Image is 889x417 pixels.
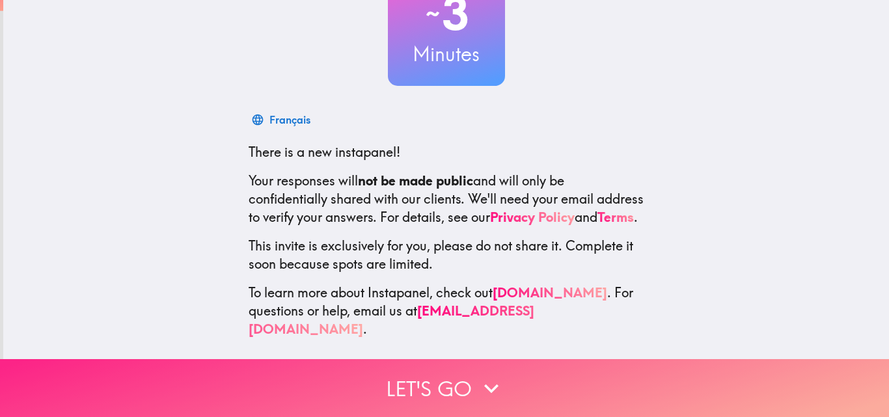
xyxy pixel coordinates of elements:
[597,209,634,225] a: Terms
[249,172,644,226] p: Your responses will and will only be confidentially shared with our clients. We'll need your emai...
[358,172,473,189] b: not be made public
[490,209,575,225] a: Privacy Policy
[388,40,505,68] h3: Minutes
[269,111,310,129] div: Français
[249,107,316,133] button: Français
[249,284,644,338] p: To learn more about Instapanel, check out . For questions or help, email us at .
[249,237,644,273] p: This invite is exclusively for you, please do not share it. Complete it soon because spots are li...
[249,144,400,160] span: There is a new instapanel!
[493,284,607,301] a: [DOMAIN_NAME]
[249,303,534,337] a: [EMAIL_ADDRESS][DOMAIN_NAME]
